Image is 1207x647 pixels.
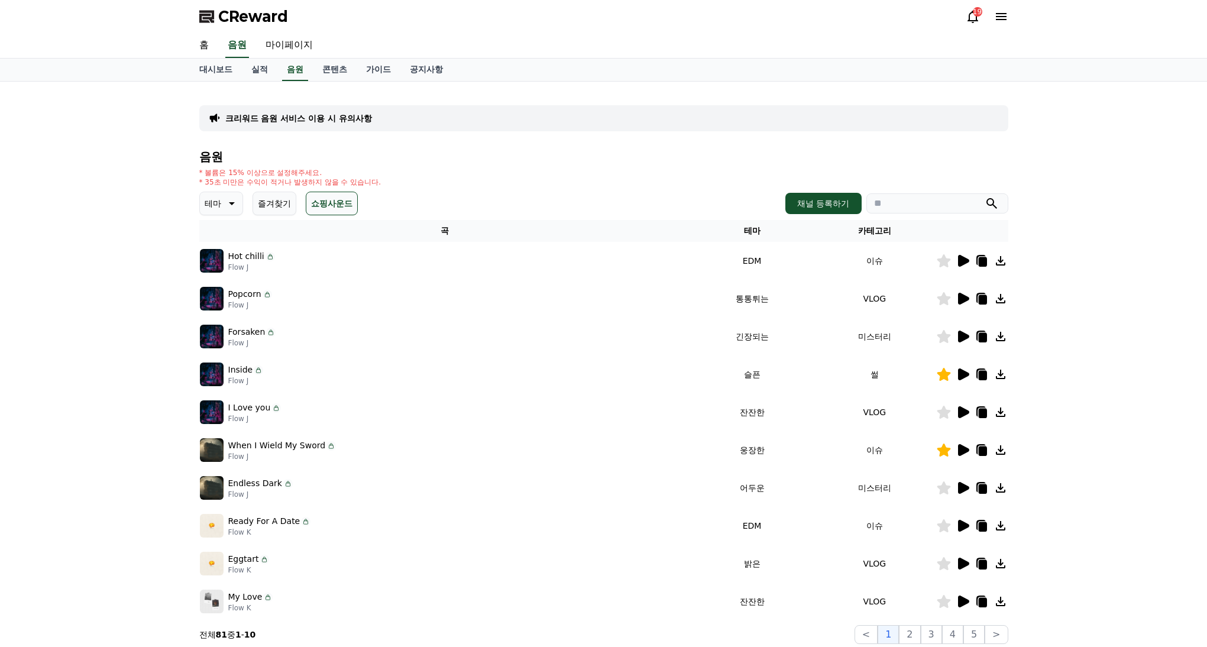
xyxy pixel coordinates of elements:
[228,326,266,338] p: Forsaken
[225,33,249,58] a: 음원
[691,220,813,242] th: 테마
[228,376,264,386] p: Flow J
[228,402,271,414] p: I Love you
[228,263,275,272] p: Flow J
[942,625,963,644] button: 4
[691,242,813,280] td: EDM
[216,630,227,639] strong: 81
[357,59,400,81] a: 가이드
[200,249,224,273] img: music
[691,318,813,355] td: 긴장되는
[256,33,322,58] a: 마이페이지
[242,59,277,81] a: 실적
[785,193,861,214] button: 채널 등록하기
[190,33,218,58] a: 홈
[190,59,242,81] a: 대시보드
[200,287,224,310] img: music
[878,625,899,644] button: 1
[228,477,282,490] p: Endless Dark
[813,583,936,620] td: VLOG
[691,355,813,393] td: 슬픈
[200,476,224,500] img: music
[228,288,261,300] p: Popcorn
[813,393,936,431] td: VLOG
[691,583,813,620] td: 잔잔한
[228,515,300,528] p: Ready For A Date
[813,220,936,242] th: 카테고리
[228,603,273,613] p: Flow K
[218,7,288,26] span: CReward
[235,630,241,639] strong: 1
[691,507,813,545] td: EDM
[813,355,936,393] td: 썰
[199,7,288,26] a: CReward
[813,280,936,318] td: VLOG
[200,325,224,348] img: music
[205,195,221,212] p: 테마
[200,514,224,538] img: music
[228,250,264,263] p: Hot chilli
[813,431,936,469] td: 이슈
[200,438,224,462] img: music
[253,192,296,215] button: 즐겨찾기
[400,59,452,81] a: 공지사항
[200,590,224,613] img: music
[813,469,936,507] td: 미스터리
[199,177,381,187] p: * 35초 미만은 수익이 적거나 발생하지 않을 수 있습니다.
[228,364,253,376] p: Inside
[963,625,985,644] button: 5
[228,565,270,575] p: Flow K
[200,552,224,575] img: music
[200,400,224,424] img: music
[228,490,293,499] p: Flow J
[921,625,942,644] button: 3
[966,9,980,24] a: 19
[813,242,936,280] td: 이슈
[973,7,982,17] div: 19
[813,507,936,545] td: 이슈
[199,168,381,177] p: * 볼륨은 15% 이상으로 설정해주세요.
[899,625,920,644] button: 2
[228,591,263,603] p: My Love
[244,630,255,639] strong: 10
[691,280,813,318] td: 통통튀는
[200,363,224,386] img: music
[228,452,336,461] p: Flow J
[199,192,243,215] button: 테마
[228,414,281,423] p: Flow J
[228,300,272,310] p: Flow J
[691,393,813,431] td: 잔잔한
[313,59,357,81] a: 콘텐츠
[813,318,936,355] td: 미스터리
[225,112,372,124] a: 크리워드 음원 서비스 이용 시 유의사항
[855,625,878,644] button: <
[228,439,326,452] p: When I Wield My Sword
[985,625,1008,644] button: >
[691,469,813,507] td: 어두운
[282,59,308,81] a: 음원
[228,553,259,565] p: Eggtart
[199,150,1008,163] h4: 음원
[228,338,276,348] p: Flow J
[199,220,691,242] th: 곡
[691,545,813,583] td: 밝은
[813,545,936,583] td: VLOG
[228,528,311,537] p: Flow K
[306,192,358,215] button: 쇼핑사운드
[691,431,813,469] td: 웅장한
[199,629,256,640] p: 전체 중 -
